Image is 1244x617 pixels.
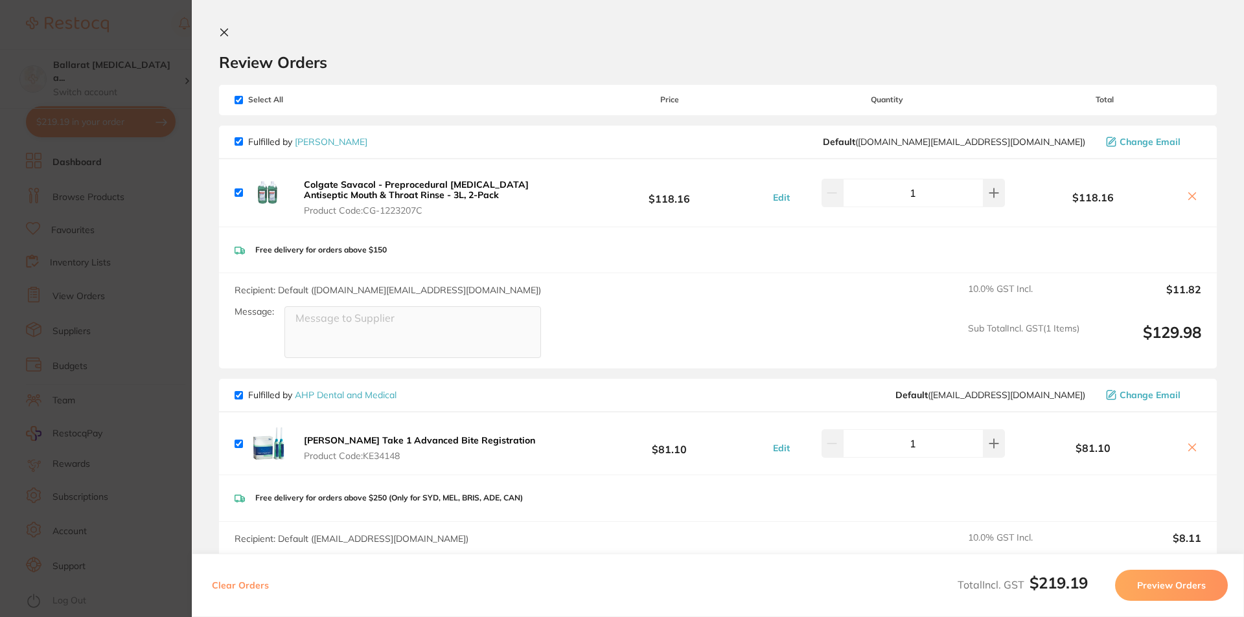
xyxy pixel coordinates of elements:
button: Change Email [1102,136,1201,148]
b: Default [895,389,928,401]
output: $129.98 [1090,323,1201,359]
span: Quantity [766,95,1008,104]
button: Edit [769,192,794,203]
p: Free delivery for orders above $150 [255,245,387,254]
span: orders@ahpdentalmedical.com.au [895,390,1085,400]
a: AHP Dental and Medical [295,389,397,401]
span: customer.care@henryschein.com.au [823,137,1085,147]
h2: Review Orders [219,52,1217,72]
span: Price [573,95,766,104]
p: Free delivery for orders above $250 (Only for SYD, MEL, BRIS, ADE, CAN) [255,493,523,502]
span: Change Email [1120,137,1181,147]
b: $219.19 [1030,573,1088,592]
b: Default [823,136,855,148]
span: Total [1008,95,1201,104]
span: Recipient: Default ( [DOMAIN_NAME][EMAIL_ADDRESS][DOMAIN_NAME] ) [235,284,541,296]
b: $118.16 [573,181,766,205]
img: NWVmandoeQ [248,423,290,464]
button: Edit [769,442,794,454]
button: Clear Orders [208,570,273,601]
b: $81.10 [573,432,766,456]
span: Product Code: KE34148 [304,451,535,461]
button: [PERSON_NAME] Take 1 Advanced Bite Registration Product Code:KE34148 [300,434,539,462]
b: $81.10 [1008,442,1178,454]
span: Total Incl. GST [958,578,1088,591]
b: Colgate Savacol - Preprocedural [MEDICAL_DATA] Antiseptic Mouth & Throat Rinse - 3L, 2-Pack [304,179,529,201]
p: Fulfilled by [248,137,367,147]
span: Change Email [1120,390,1181,400]
button: Preview Orders [1115,570,1228,601]
p: Fulfilled by [248,390,397,400]
b: $118.16 [1008,192,1178,203]
span: Product Code: CG-1223207C [304,205,569,216]
span: Recipient: Default ( [EMAIL_ADDRESS][DOMAIN_NAME] ) [235,533,468,544]
span: 10.0 % GST Incl. [968,284,1079,312]
label: Message: [235,306,274,317]
button: Colgate Savacol - Preprocedural [MEDICAL_DATA] Antiseptic Mouth & Throat Rinse - 3L, 2-Pack Produ... [300,179,573,216]
img: Z2k4cXhydA [248,172,290,214]
span: Sub Total Incl. GST ( 1 Items) [968,323,1079,359]
span: Select All [235,95,364,104]
span: 10.0 % GST Incl. [968,532,1079,561]
a: [PERSON_NAME] [295,136,367,148]
button: Change Email [1102,389,1201,401]
output: $11.82 [1090,284,1201,312]
b: [PERSON_NAME] Take 1 Advanced Bite Registration [304,434,535,446]
output: $8.11 [1090,532,1201,561]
